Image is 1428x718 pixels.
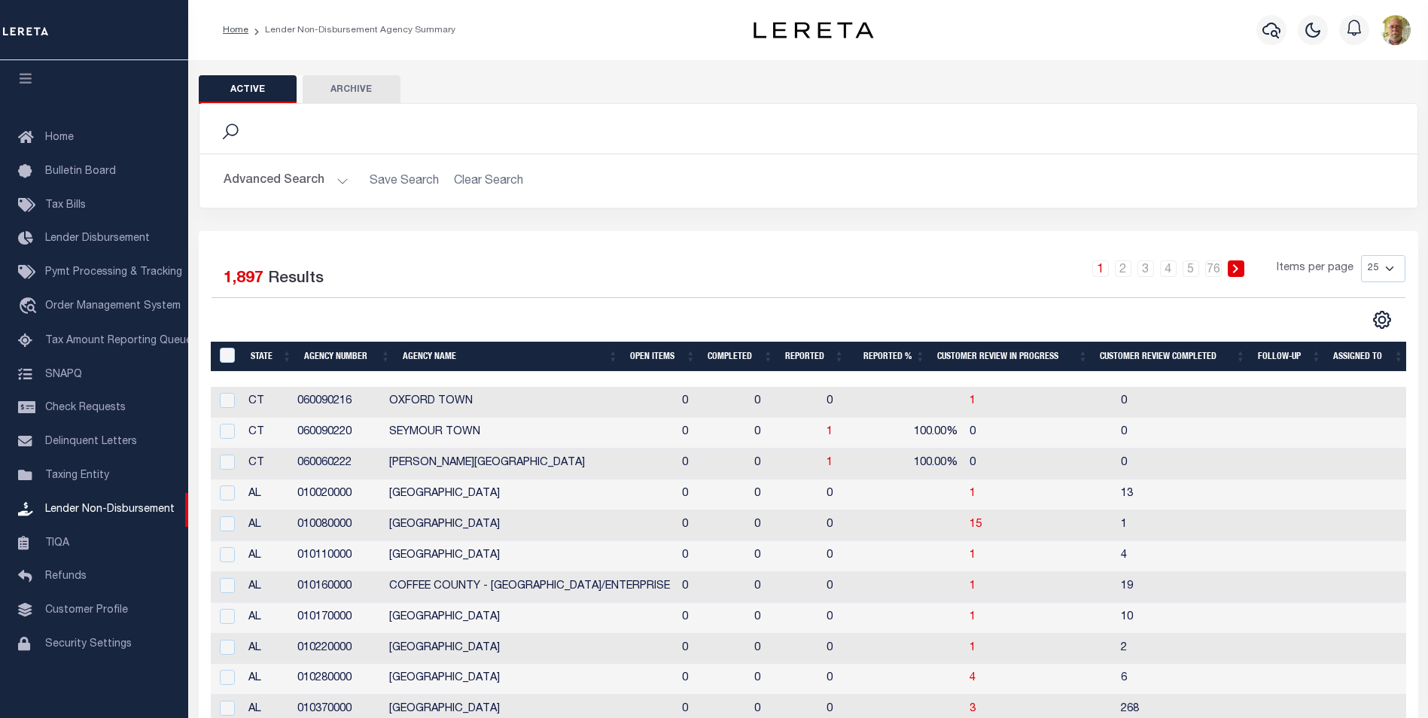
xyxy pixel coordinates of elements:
[291,387,383,418] td: 060090216
[1094,342,1251,373] th: Customer Review Completed: activate to sort column ascending
[268,267,324,291] label: Results
[291,418,383,449] td: 060090220
[291,572,383,603] td: 010160000
[676,510,748,541] td: 0
[676,541,748,572] td: 0
[1115,387,1262,418] td: 0
[676,449,748,479] td: 0
[242,603,291,634] td: AL
[970,581,976,592] span: 1
[1160,260,1177,277] a: 4
[827,458,833,468] a: 1
[45,233,150,244] span: Lender Disbursement
[397,342,624,373] th: Agency Name: activate to sort column ascending
[45,504,175,515] span: Lender Non-Disbursement
[242,387,291,418] td: CT
[1092,260,1109,277] a: 1
[821,603,888,634] td: 0
[1115,479,1262,510] td: 13
[45,301,181,312] span: Order Management System
[45,639,132,650] span: Security Settings
[821,541,888,572] td: 0
[45,132,74,143] span: Home
[291,479,383,510] td: 010020000
[242,510,291,541] td: AL
[821,479,888,510] td: 0
[242,479,291,510] td: AL
[1277,260,1353,277] span: Items per page
[383,387,676,418] td: OXFORD TOWN
[211,342,245,373] th: MBACode
[970,612,976,622] span: 1
[1115,541,1262,572] td: 4
[1115,664,1262,695] td: 6
[1115,418,1262,449] td: 0
[676,603,748,634] td: 0
[827,427,833,437] a: 1
[383,418,676,449] td: SEYMOUR TOWN
[850,342,931,373] th: Reported %: activate to sort column ascending
[383,449,676,479] td: [PERSON_NAME][GEOGRAPHIC_DATA]
[224,271,263,287] span: 1,897
[242,541,291,572] td: AL
[970,519,982,530] a: 15
[242,449,291,479] td: CT
[383,603,676,634] td: [GEOGRAPHIC_DATA]
[1115,572,1262,603] td: 19
[748,510,821,541] td: 0
[291,510,383,541] td: 010080000
[748,449,821,479] td: 0
[383,664,676,695] td: [GEOGRAPHIC_DATA]
[45,470,109,481] span: Taxing Entity
[1115,634,1262,665] td: 2
[748,387,821,418] td: 0
[970,550,976,561] a: 1
[748,603,821,634] td: 0
[1115,260,1131,277] a: 2
[676,634,748,665] td: 0
[1252,342,1328,373] th: Follow-up: activate to sort column ascending
[45,200,86,211] span: Tax Bills
[242,418,291,449] td: CT
[748,541,821,572] td: 0
[45,166,116,177] span: Bulletin Board
[291,664,383,695] td: 010280000
[970,396,976,406] a: 1
[383,479,676,510] td: [GEOGRAPHIC_DATA]
[748,572,821,603] td: 0
[821,572,888,603] td: 0
[242,634,291,665] td: AL
[676,418,748,449] td: 0
[821,664,888,695] td: 0
[1327,342,1409,373] th: Assigned To: activate to sort column ascending
[291,541,383,572] td: 010110000
[45,537,69,548] span: TIQA
[383,510,676,541] td: [GEOGRAPHIC_DATA]
[748,634,821,665] td: 0
[748,479,821,510] td: 0
[303,75,400,104] button: Archive
[248,23,455,37] li: Lender Non-Disbursement Agency Summary
[624,342,702,373] th: Open Items: activate to sort column ascending
[931,342,1094,373] th: Customer Review In Progress: activate to sort column ascending
[676,664,748,695] td: 0
[1115,510,1262,541] td: 1
[970,488,976,499] a: 1
[821,634,888,665] td: 0
[970,673,976,683] a: 4
[383,634,676,665] td: [GEOGRAPHIC_DATA]
[242,664,291,695] td: AL
[383,541,676,572] td: [GEOGRAPHIC_DATA]
[970,704,976,714] a: 3
[970,643,976,653] a: 1
[45,437,137,447] span: Delinquent Letters
[888,449,964,479] td: 100.00%
[1183,260,1199,277] a: 5
[45,403,126,413] span: Check Requests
